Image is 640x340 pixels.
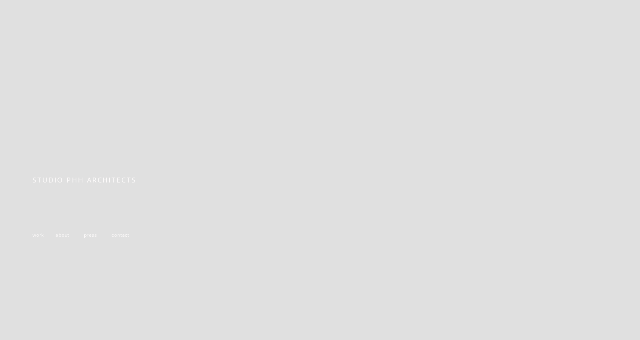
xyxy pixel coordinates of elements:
[33,232,44,238] a: work
[112,232,129,238] a: contact
[56,232,69,238] a: about
[33,175,137,184] span: STUDIO PHH ARCHITECTS
[84,232,97,238] a: press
